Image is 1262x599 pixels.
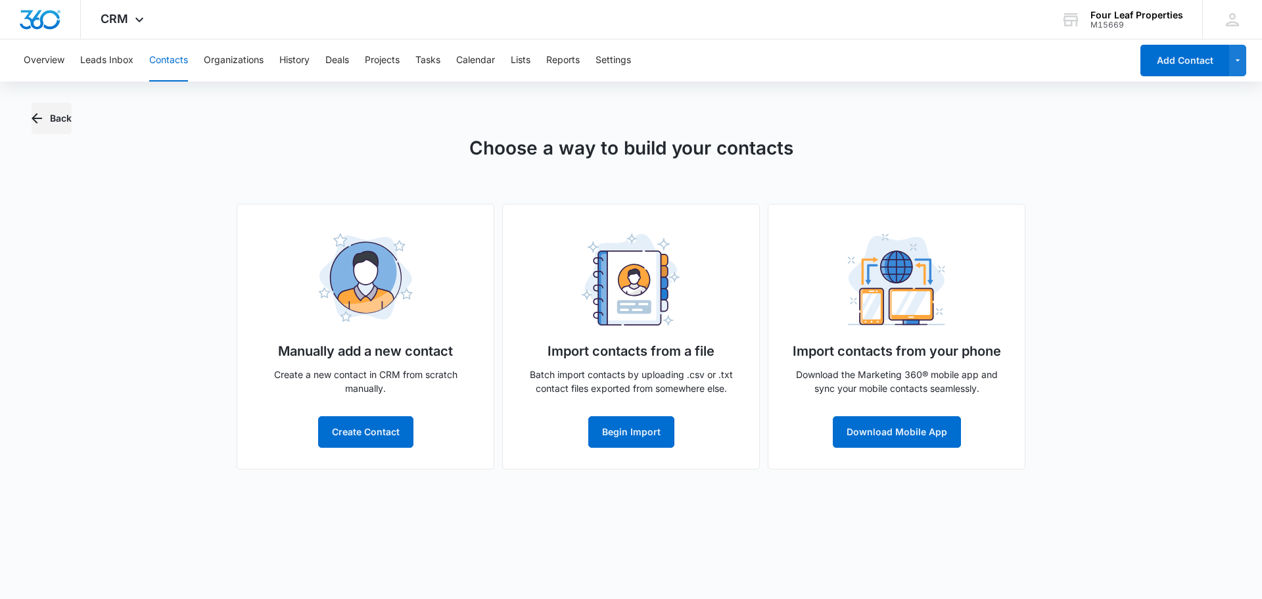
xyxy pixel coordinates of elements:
p: Create a new contact in CRM from scratch manually. [258,368,473,395]
button: Reports [546,39,580,82]
button: Back [32,103,72,134]
button: Tasks [415,39,440,82]
h1: Choose a way to build your contacts [469,134,793,162]
p: Batch import contacts by uploading .csv or .txt contact files exported from somewhere else. [524,368,738,395]
div: account name [1090,10,1183,20]
button: Overview [24,39,64,82]
button: Settings [596,39,631,82]
h5: Import contacts from your phone [793,341,1001,361]
button: Organizations [204,39,264,82]
button: Leads Inbox [80,39,133,82]
button: Projects [365,39,400,82]
h5: Manually add a new contact [278,341,453,361]
button: Download Mobile App [833,416,961,448]
button: Deals [325,39,349,82]
p: Download the Marketing 360® mobile app and sync your mobile contacts seamlessly. [789,368,1004,395]
button: Begin Import [588,416,674,448]
button: Create Contact [318,416,413,448]
button: Contacts [149,39,188,82]
h5: Import contacts from a file [548,341,714,361]
button: Lists [511,39,530,82]
span: CRM [101,12,128,26]
div: account id [1090,20,1183,30]
button: Add Contact [1140,45,1229,76]
button: Calendar [456,39,495,82]
button: History [279,39,310,82]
